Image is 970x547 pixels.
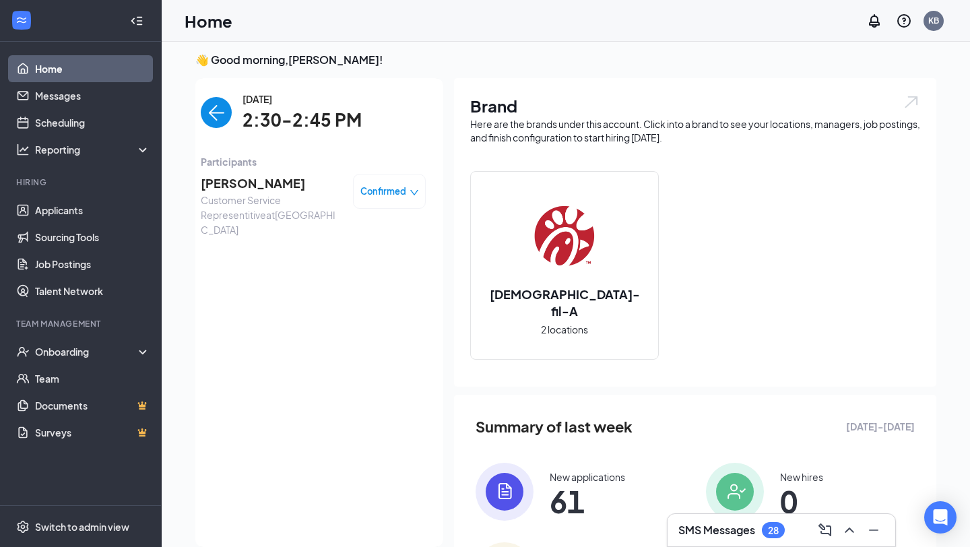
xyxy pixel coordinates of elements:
span: Confirmed [360,185,406,198]
a: Messages [35,82,150,109]
span: down [410,188,419,197]
svg: Collapse [130,14,143,28]
span: 2:30-2:45 PM [243,106,362,134]
div: Switch to admin view [35,520,129,534]
svg: QuestionInfo [896,13,912,29]
div: New hires [780,470,823,484]
a: Sourcing Tools [35,224,150,251]
h3: 👋 Good morning, [PERSON_NAME] ! [195,53,936,67]
div: Here are the brands under this account. Click into a brand to see your locations, managers, job p... [470,117,920,144]
div: 28 [768,525,779,536]
h2: [DEMOGRAPHIC_DATA]-fil-A [471,286,658,319]
button: ComposeMessage [814,519,836,541]
a: Scheduling [35,109,150,136]
a: Home [35,55,150,82]
span: 61 [550,489,625,513]
a: DocumentsCrown [35,392,150,419]
svg: ComposeMessage [817,522,833,538]
button: back-button [201,97,232,128]
svg: Analysis [16,143,30,156]
svg: Notifications [866,13,882,29]
span: 2 locations [541,322,588,337]
a: Talent Network [35,278,150,304]
a: Team [35,365,150,392]
button: ChevronUp [839,519,860,541]
span: Summary of last week [476,415,633,439]
span: Participants [201,154,426,169]
span: [DATE] [243,92,362,106]
img: icon [476,463,533,521]
button: Minimize [863,519,884,541]
h3: SMS Messages [678,523,755,538]
a: SurveysCrown [35,419,150,446]
span: [PERSON_NAME] [201,174,342,193]
a: Applicants [35,197,150,224]
div: Open Intercom Messenger [924,501,957,534]
svg: UserCheck [16,345,30,358]
img: icon [706,463,764,521]
svg: ChevronUp [841,522,858,538]
svg: Settings [16,520,30,534]
img: Chick-fil-A [521,194,608,280]
svg: WorkstreamLogo [15,13,28,27]
h1: Home [185,9,232,32]
div: KB [928,15,939,26]
div: Onboarding [35,345,139,358]
span: 0 [780,489,823,513]
a: Job Postings [35,251,150,278]
span: [DATE] - [DATE] [846,419,915,434]
img: open.6027fd2a22e1237b5b06.svg [903,94,920,110]
svg: Minimize [866,522,882,538]
div: Team Management [16,318,148,329]
span: Customer Service Representitive at [GEOGRAPHIC_DATA] [201,193,342,237]
h1: Brand [470,94,920,117]
div: Hiring [16,176,148,188]
div: Reporting [35,143,151,156]
div: New applications [550,470,625,484]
